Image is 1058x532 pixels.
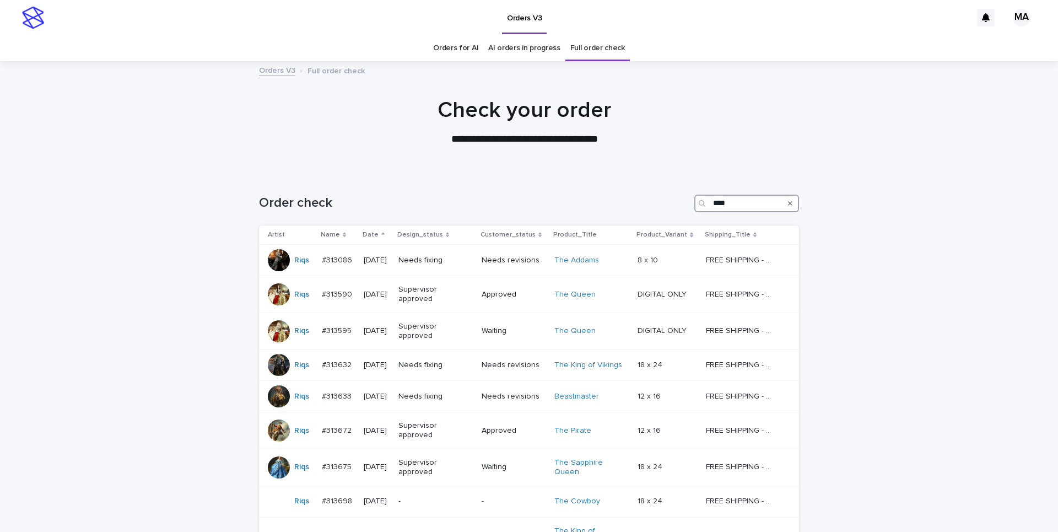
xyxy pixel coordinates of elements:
p: Product_Variant [636,229,687,241]
p: Artist [268,229,285,241]
a: Full order check [570,35,625,61]
tr: Riqs #313632#313632 [DATE]Needs fixingNeeds revisionsThe King of Vikings 18 x 2418 x 24 FREE SHIP... [259,350,799,381]
p: Product_Title [553,229,597,241]
a: Riqs [294,463,309,472]
a: Riqs [294,256,309,265]
a: The Addams [554,256,599,265]
p: Waiting [482,463,546,472]
p: 12 x 16 [638,424,663,436]
h1: Check your order [255,97,795,123]
p: 8 x 10 [638,254,660,265]
a: The Queen [554,326,596,336]
p: [DATE] [364,290,389,299]
p: [DATE] [364,426,389,436]
p: #313675 [322,460,354,472]
a: AI orders in progress [488,35,560,61]
p: 18 x 24 [638,495,665,506]
a: The Queen [554,290,596,299]
p: 12 x 16 [638,390,663,401]
p: 18 x 24 [638,358,665,370]
tr: Riqs #313698#313698 [DATE]--The Cowboy 18 x 2418 x 24 FREE SHIPPING - preview in 1-2 business day... [259,486,799,517]
p: #313086 [322,254,354,265]
p: FREE SHIPPING - preview in 1-2 business days, after your approval delivery will take 5-10 b.d. [706,424,777,436]
p: #313595 [322,324,354,336]
div: MA [1013,9,1030,26]
a: Riqs [294,290,309,299]
a: Orders V3 [259,63,295,76]
p: Date [363,229,379,241]
p: Customer_status [481,229,536,241]
p: FREE SHIPPING - preview in 1-2 business days, after your approval delivery will take 5-10 b.d. [706,358,777,370]
a: Orders for AI [433,35,478,61]
p: Needs revisions [482,256,546,265]
p: DIGITAL ONLY [638,288,689,299]
a: Beastmaster [554,392,599,401]
p: #313672 [322,424,354,436]
a: Riqs [294,361,309,370]
tr: Riqs #313633#313633 [DATE]Needs fixingNeeds revisionsBeastmaster 12 x 1612 x 16 FREE SHIPPING - p... [259,381,799,412]
p: Approved [482,426,546,436]
p: Waiting [482,326,546,336]
p: Supervisor approved [398,285,467,304]
h1: Order check [259,195,690,211]
a: Riqs [294,326,309,336]
p: Needs revisions [482,361,546,370]
tr: Riqs #313595#313595 [DATE]Supervisor approvedWaitingThe Queen DIGITAL ONLYDIGITAL ONLY FREE SHIPP... [259,313,799,350]
p: Design_status [397,229,443,241]
p: [DATE] [364,392,389,401]
p: [DATE] [364,256,389,265]
p: [DATE] [364,361,389,370]
p: - [398,497,467,506]
p: Name [321,229,340,241]
p: #313698 [322,495,354,506]
p: Supervisor approved [398,458,467,477]
p: FREE SHIPPING - preview in 1-2 business days, after your approval delivery will take 5-10 b.d. [706,288,777,299]
p: FREE SHIPPING - preview in 1-2 business days, after your approval delivery will take 5-10 b.d. [706,460,777,472]
a: Riqs [294,392,309,401]
p: Needs fixing [398,361,467,370]
p: Supervisor approved [398,322,467,341]
p: Approved [482,290,546,299]
p: FREE SHIPPING - preview in 1-2 business days, after your approval delivery will take 5-10 b.d. [706,324,777,336]
img: stacker-logo-s-only.png [22,7,44,29]
a: The Cowboy [554,497,600,506]
a: Riqs [294,497,309,506]
p: #313590 [322,288,354,299]
p: [DATE] [364,463,389,472]
p: Needs fixing [398,256,467,265]
p: 18 x 24 [638,460,665,472]
p: #313632 [322,358,354,370]
p: - [482,497,546,506]
a: The Sapphire Queen [554,458,623,477]
p: [DATE] [364,326,389,336]
p: Needs fixing [398,392,467,401]
a: Riqs [294,426,309,436]
tr: Riqs #313672#313672 [DATE]Supervisor approvedApprovedThe Pirate 12 x 1612 x 16 FREE SHIPPING - pr... [259,412,799,449]
a: The Pirate [554,426,591,436]
p: FREE SHIPPING - preview in 1-2 business days, after your approval delivery will take 5-10 b.d. [706,495,777,506]
p: Supervisor approved [398,421,467,440]
p: #313633 [322,390,354,401]
input: Search [694,195,799,212]
tr: Riqs #313675#313675 [DATE]Supervisor approvedWaitingThe Sapphire Queen 18 x 2418 x 24 FREE SHIPPI... [259,449,799,486]
p: DIGITAL ONLY [638,324,689,336]
p: FREE SHIPPING - preview in 1-2 business days, after your approval delivery will take 5-10 b.d. [706,390,777,401]
tr: Riqs #313590#313590 [DATE]Supervisor approvedApprovedThe Queen DIGITAL ONLYDIGITAL ONLY FREE SHIP... [259,276,799,313]
tr: Riqs #313086#313086 [DATE]Needs fixingNeeds revisionsThe Addams 8 x 108 x 10 FREE SHIPPING - prev... [259,245,799,276]
p: Needs revisions [482,392,546,401]
p: [DATE] [364,497,389,506]
p: FREE SHIPPING - preview in 1-2 business days, after your approval delivery will take 5-10 b.d. [706,254,777,265]
p: Full order check [307,64,365,76]
p: Shipping_Title [705,229,751,241]
a: The King of Vikings [554,361,622,370]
